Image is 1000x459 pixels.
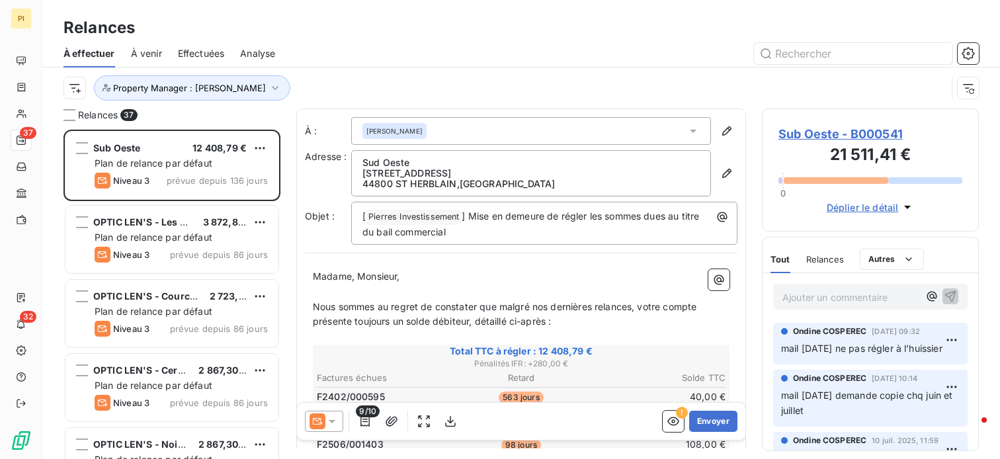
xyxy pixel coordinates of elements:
span: prévue depuis 86 jours [170,249,268,260]
span: 12 408,79 € [192,142,247,153]
td: 108,00 € [591,437,726,452]
span: 3 872,81 € [203,216,251,228]
th: Solde TTC [591,371,726,385]
span: mail [DATE] demande copie chq juin et juillet [781,390,956,416]
span: Niveau 3 [113,175,149,186]
span: prévue depuis 136 jours [167,175,268,186]
span: Madame, Monsieur, [313,271,400,282]
p: 44800 ST HERBLAIN , [GEOGRAPHIC_DATA] [362,179,700,189]
button: Autres [860,249,924,270]
button: Property Manager : [PERSON_NAME] [94,75,290,101]
span: 9/10 [356,405,380,417]
span: [PERSON_NAME] [366,126,423,136]
span: Tout [771,254,790,265]
span: OPTIC LEN'S - Courcouronnes [93,290,235,302]
span: prévue depuis 86 jours [170,397,268,408]
span: ] Mise en demeure de régler les sommes dues au titre du bail commercial [362,210,702,237]
span: prévue depuis 86 jours [170,323,268,334]
span: [DATE] 09:32 [872,327,920,335]
span: Plan de relance par défaut [95,231,212,243]
span: 2 867,30 € [198,438,247,450]
span: Ondine COSPEREC [793,435,866,446]
span: Sub Oeste [93,142,140,153]
span: Plan de relance par défaut [95,380,212,391]
span: 98 jours [501,439,541,451]
button: Envoyer [689,411,737,432]
span: OPTIC LEN'S - Noisy [93,438,188,450]
span: 37 [20,127,36,139]
span: [DATE] 10:14 [872,374,917,382]
td: 40,00 € [591,390,726,404]
th: Retard [453,371,589,385]
span: Pierres Investissement [366,210,461,225]
span: 10 juil. 2025, 11:59 [872,437,938,444]
span: Effectuées [178,47,225,60]
span: F2506/001403 [317,438,384,451]
p: [STREET_ADDRESS] [362,168,700,179]
span: 32 [20,311,36,323]
span: Objet : [305,210,335,222]
span: 37 [120,109,137,121]
span: Property Manager : [PERSON_NAME] [113,83,266,93]
span: Ondine COSPEREC [793,325,866,337]
span: Pénalités IFR : + 280,00 € [315,358,728,370]
span: Sub Oeste - B000541 [778,125,962,143]
span: Plan de relance par défaut [95,306,212,317]
span: Déplier le détail [827,200,899,214]
iframe: Intercom live chat [955,414,987,446]
span: Adresse : [305,151,347,162]
span: Ondine COSPEREC [793,372,866,384]
div: PI [11,8,32,29]
span: Relances [78,108,118,122]
span: Nous sommes au regret de constater que malgré nos dernières relances, votre compte présente toujo... [313,301,699,327]
span: Total TTC à régler : 12 408,79 € [315,345,728,358]
span: Relances [806,254,844,265]
img: Logo LeanPay [11,430,32,451]
span: F2402/000595 [317,390,385,403]
span: 2 867,30 € [198,364,247,376]
span: Niveau 3 [113,249,149,260]
input: Rechercher [754,43,952,64]
span: Plan de relance par défaut [95,157,212,169]
th: Factures échues [316,371,452,385]
span: 563 jours [499,392,543,403]
span: 0 [780,188,786,198]
span: [ [362,210,366,222]
span: Niveau 3 [113,323,149,334]
span: Analyse [240,47,275,60]
span: OPTIC LEN'S - Cergy [93,364,189,376]
button: Déplier le détail [823,200,919,215]
div: grid [63,130,280,459]
span: À effectuer [63,47,115,60]
span: Niveau 3 [113,397,149,408]
span: 2 723,90 € [210,290,260,302]
span: OPTIC LEN'S - Les Lilas [93,216,201,228]
h3: Relances [63,16,135,40]
span: À venir [131,47,162,60]
span: mail [DATE] ne pas régler à l'huissier [781,343,942,354]
label: À : [305,124,351,138]
p: Sud Oeste [362,157,700,168]
h3: 21 511,41 € [778,143,962,169]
